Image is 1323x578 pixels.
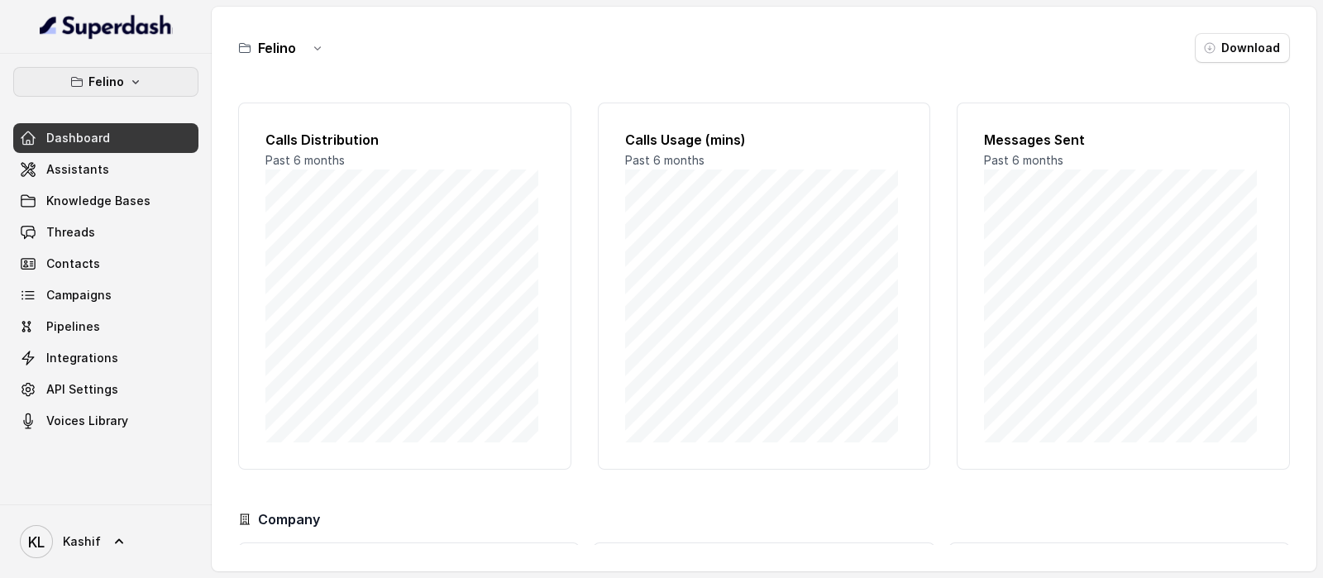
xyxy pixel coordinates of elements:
h2: Calls Usage (mins) [625,130,904,150]
span: Threads [46,224,95,241]
span: Campaigns [46,287,112,303]
span: Voices Library [46,413,128,429]
button: Download [1195,33,1290,63]
span: API Settings [46,381,118,398]
text: KL [28,533,45,551]
span: Contacts [46,256,100,272]
a: Integrations [13,343,198,373]
a: Threads [13,217,198,247]
a: Kashif [13,518,198,565]
a: Voices Library [13,406,198,436]
button: Felino [13,67,198,97]
a: Knowledge Bases [13,186,198,216]
a: Contacts [13,249,198,279]
a: Dashboard [13,123,198,153]
a: Assistants [13,155,198,184]
h3: Felino [258,38,296,58]
h2: Messages Sent [984,130,1263,150]
p: Felino [88,72,124,92]
h2: Calls Distribution [265,130,544,150]
h3: Company [258,509,320,529]
a: Pipelines [13,312,198,342]
a: Campaigns [13,280,198,310]
a: API Settings [13,375,198,404]
span: Integrations [46,350,118,366]
span: Past 6 months [984,153,1063,167]
span: Past 6 months [625,153,704,167]
span: Knowledge Bases [46,193,150,209]
img: light.svg [40,13,173,40]
span: Pipelines [46,318,100,335]
span: Past 6 months [265,153,345,167]
span: Kashif [63,533,101,550]
span: Dashboard [46,130,110,146]
span: Assistants [46,161,109,178]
